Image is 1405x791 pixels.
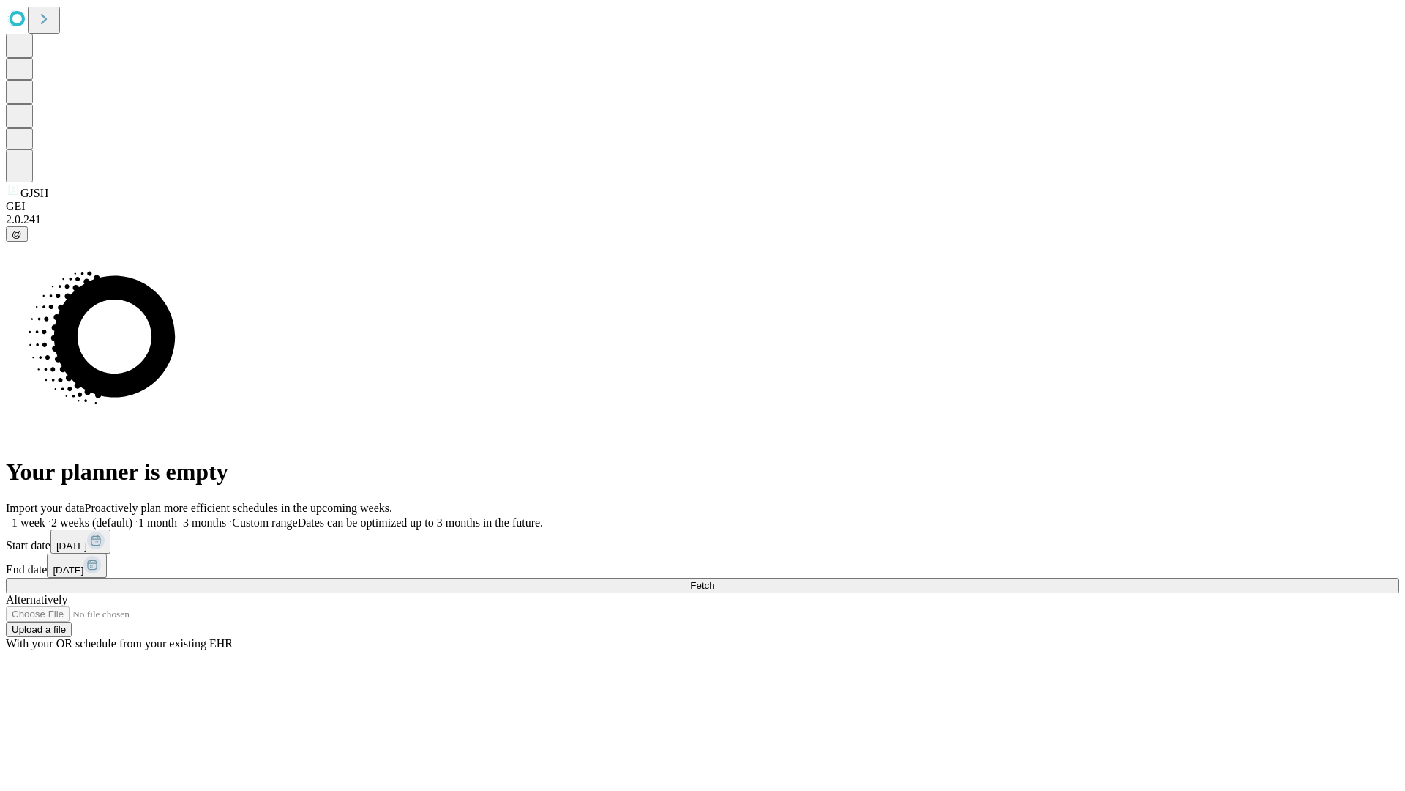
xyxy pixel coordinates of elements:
span: 1 week [12,516,45,529]
button: @ [6,226,28,242]
div: Start date [6,530,1399,554]
h1: Your planner is empty [6,458,1399,486]
div: End date [6,554,1399,578]
span: Proactively plan more efficient schedules in the upcoming weeks. [85,502,392,514]
span: 3 months [183,516,226,529]
button: Fetch [6,578,1399,593]
span: Custom range [232,516,297,529]
span: Dates can be optimized up to 3 months in the future. [298,516,543,529]
span: [DATE] [56,541,87,552]
button: [DATE] [47,554,107,578]
span: 2 weeks (default) [51,516,132,529]
button: [DATE] [50,530,110,554]
span: With your OR schedule from your existing EHR [6,637,233,650]
span: Fetch [690,580,714,591]
div: 2.0.241 [6,213,1399,226]
button: Upload a file [6,622,72,637]
span: @ [12,229,22,239]
div: GEI [6,200,1399,213]
span: GJSH [20,187,48,199]
span: Import your data [6,502,85,514]
span: [DATE] [53,565,83,576]
span: Alternatively [6,593,67,606]
span: 1 month [138,516,177,529]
